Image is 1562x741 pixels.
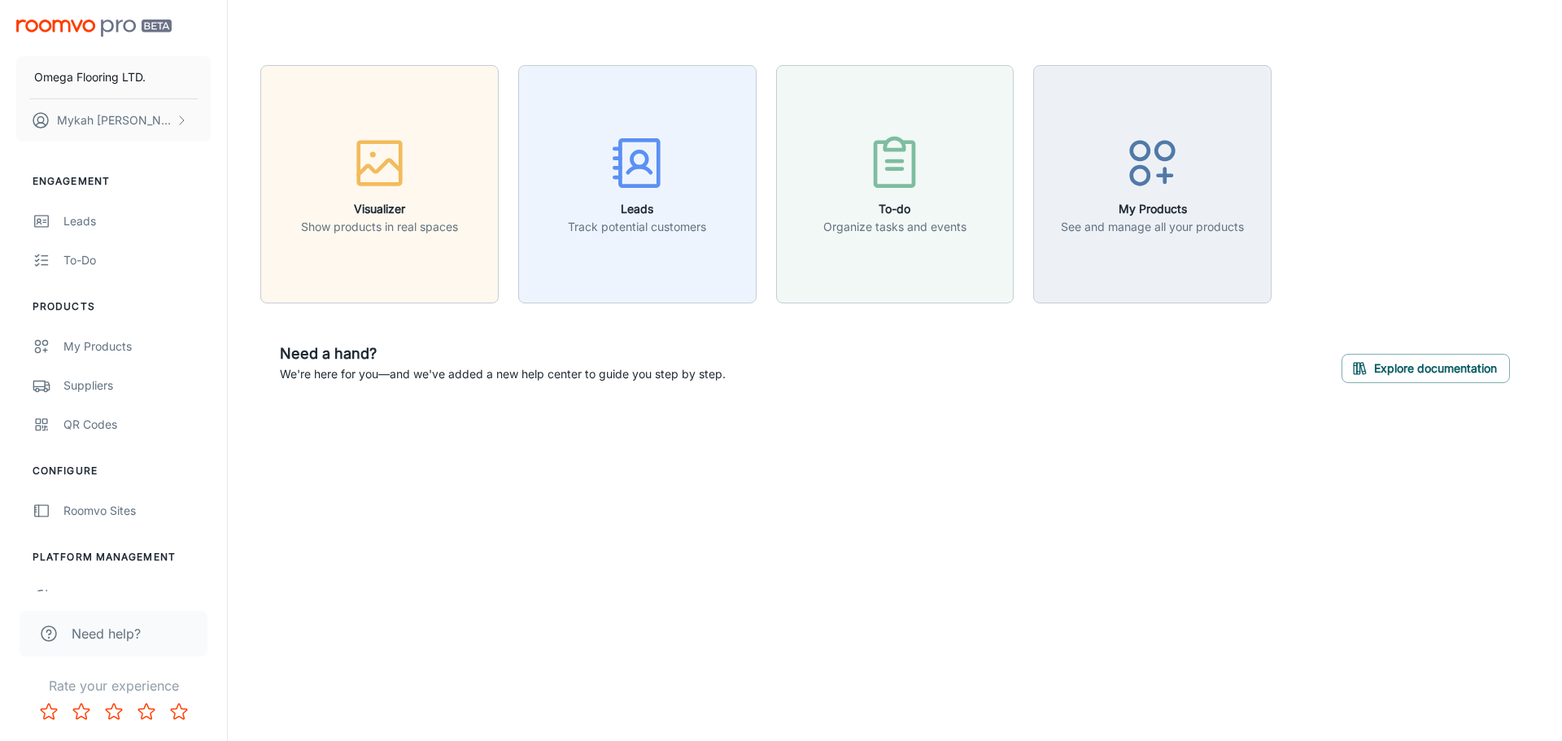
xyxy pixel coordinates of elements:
[776,65,1014,303] button: To-doOrganize tasks and events
[280,342,726,365] h6: Need a hand?
[63,212,211,230] div: Leads
[1033,65,1272,303] button: My ProductsSee and manage all your products
[280,365,726,383] p: We're here for you—and we've added a new help center to guide you step by step.
[1061,200,1244,218] h6: My Products
[518,175,757,191] a: LeadsTrack potential customers
[776,175,1014,191] a: To-doOrganize tasks and events
[16,56,211,98] button: Omega Flooring LTD.
[823,218,966,236] p: Organize tasks and events
[1033,175,1272,191] a: My ProductsSee and manage all your products
[1061,218,1244,236] p: See and manage all your products
[16,99,211,142] button: Mykah [PERSON_NAME]
[301,200,458,218] h6: Visualizer
[568,218,706,236] p: Track potential customers
[1342,359,1510,375] a: Explore documentation
[301,218,458,236] p: Show products in real spaces
[57,111,172,129] p: Mykah [PERSON_NAME]
[63,377,211,394] div: Suppliers
[63,338,211,355] div: My Products
[16,20,172,37] img: Roomvo PRO Beta
[34,68,146,86] p: Omega Flooring LTD.
[568,200,706,218] h6: Leads
[63,251,211,269] div: To-do
[823,200,966,218] h6: To-do
[63,416,211,434] div: QR Codes
[260,65,499,303] button: VisualizerShow products in real spaces
[518,65,757,303] button: LeadsTrack potential customers
[1342,354,1510,383] button: Explore documentation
